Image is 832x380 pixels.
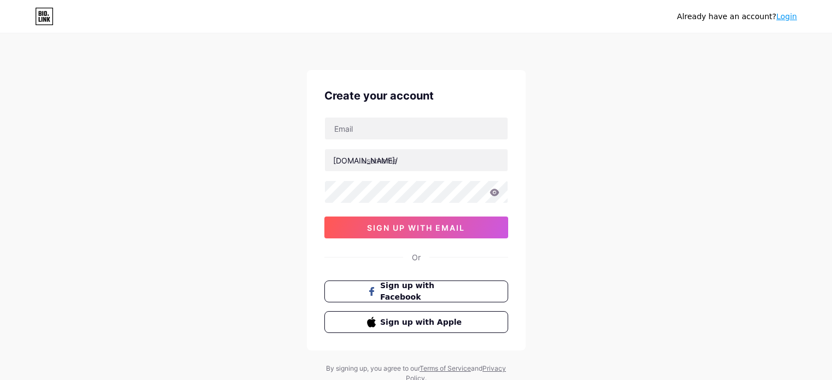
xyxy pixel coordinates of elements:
button: Sign up with Facebook [324,280,508,302]
input: username [325,149,508,171]
div: Create your account [324,87,508,104]
div: Or [412,252,421,263]
button: sign up with email [324,217,508,238]
div: Already have an account? [677,11,797,22]
a: Login [776,12,797,21]
div: [DOMAIN_NAME]/ [333,155,398,166]
button: Sign up with Apple [324,311,508,333]
span: Sign up with Apple [380,317,465,328]
a: Terms of Service [420,364,471,372]
span: Sign up with Facebook [380,280,465,303]
input: Email [325,118,508,139]
span: sign up with email [367,223,465,232]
